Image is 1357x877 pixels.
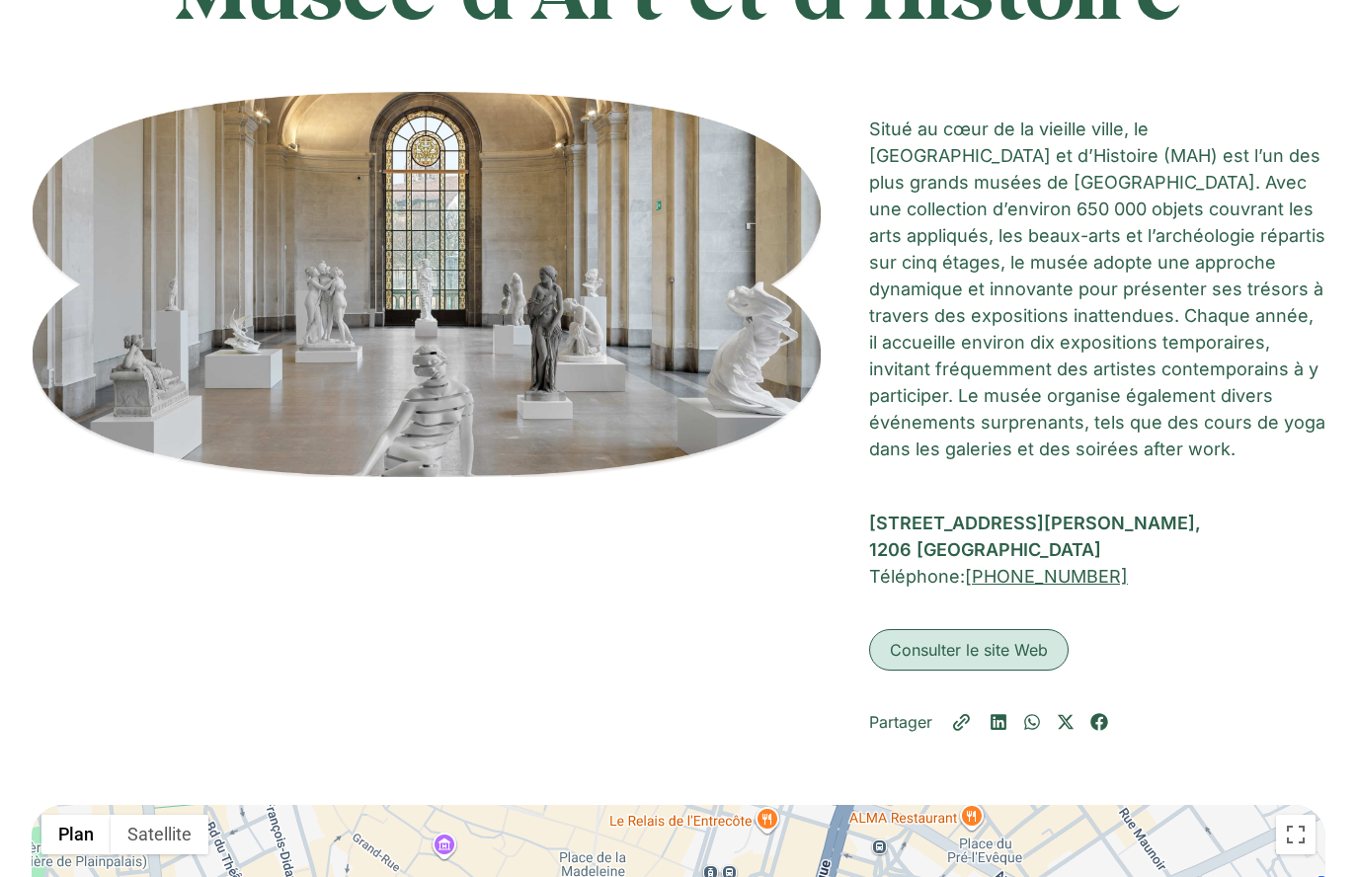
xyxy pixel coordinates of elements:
[1090,713,1108,731] div: Partager sur facebook
[869,116,1325,462] p: Situé au cœur de la vieille ville, le [GEOGRAPHIC_DATA] et d’Histoire (MAH) est l’un des plus gra...
[1023,713,1041,731] div: Partager sur whatsapp
[41,815,111,854] button: Afficher un plan de ville
[1057,713,1075,731] div: Partager sur x-twitter
[111,815,208,854] button: Afficher les images satellite
[869,710,932,734] p: Partager
[1276,815,1316,854] button: Passer en plein écran
[869,510,1325,563] div: [STREET_ADDRESS][PERSON_NAME], 1206 [GEOGRAPHIC_DATA]
[965,566,1128,587] a: [PHONE_NUMBER]
[990,713,1007,731] div: Partager sur linkedin
[869,629,1069,671] a: Consulter le site Web
[890,638,1048,662] span: Consulter le site Web
[869,563,1325,590] h2: Téléphone:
